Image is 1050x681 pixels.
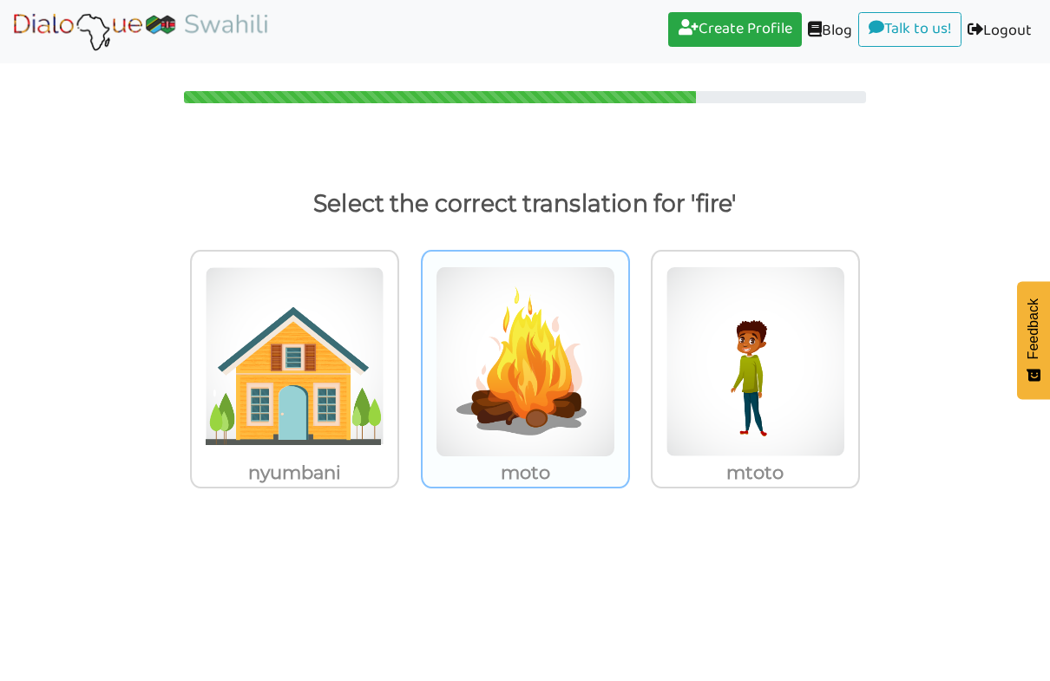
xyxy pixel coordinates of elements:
a: Logout [961,12,1038,51]
p: mtoto [653,457,858,488]
img: akwaada.png [666,266,845,457]
img: Select Course Page [12,10,272,53]
img: efie.png [205,266,384,457]
p: nyumbani [192,457,397,488]
p: Select the correct translation for 'fire' [26,183,1024,225]
a: Blog [802,12,858,51]
button: Feedback - Show survey [1017,281,1050,399]
a: Talk to us! [858,12,961,47]
a: Create Profile [668,12,802,47]
span: Feedback [1026,298,1041,359]
p: moto [423,457,628,488]
img: gya.png [436,266,615,457]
